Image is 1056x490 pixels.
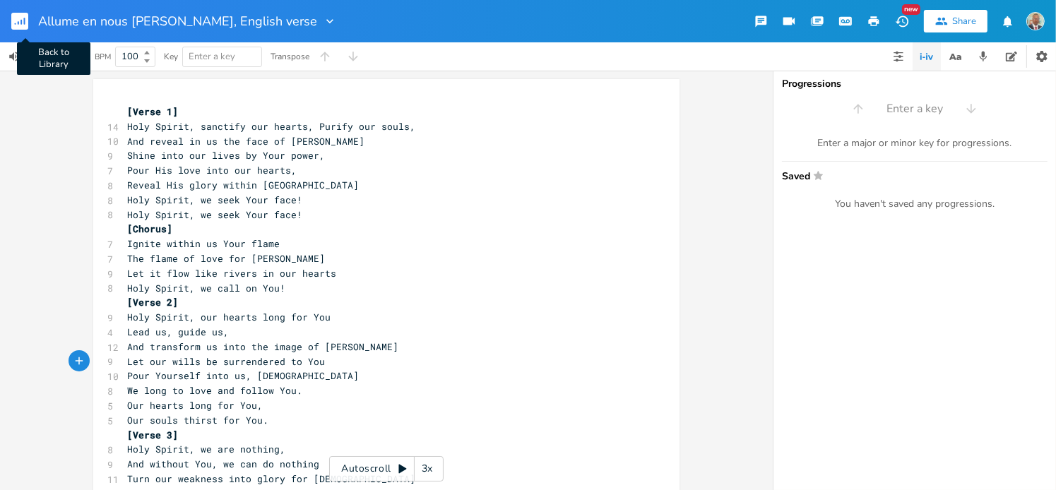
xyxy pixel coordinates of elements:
[127,222,172,235] span: [Chorus]
[127,135,364,148] span: And reveal in us the face of [PERSON_NAME]
[127,282,285,294] span: Holy Spirit, we call on You!
[127,399,263,412] span: Our hearts long for You,
[952,15,976,28] div: Share
[127,267,336,280] span: Let it flow like rivers in our hearts
[95,53,111,61] div: BPM
[888,8,916,34] button: New
[886,101,943,117] span: Enter a key
[782,137,1048,150] div: Enter a major or minor key for progressions.
[38,15,317,28] span: Allume en nous [PERSON_NAME], English verse
[127,355,325,368] span: Let our wills be surrendered to You
[127,164,297,177] span: Pour His love into our hearts,
[924,10,987,32] button: Share
[127,120,415,133] span: Holy Spirit, sanctify our hearts, Purify our souls,
[782,170,1039,181] span: Saved
[127,384,302,397] span: We long to love and follow You.
[164,52,178,61] div: Key
[127,208,302,221] span: Holy Spirit, we seek Your face!
[127,149,325,162] span: Shine into our lives by Your power,
[127,340,398,353] span: And transform us into the image of [PERSON_NAME]
[127,458,319,470] span: And without You, we can do nothing
[127,429,178,441] span: [Verse 3]
[127,193,302,206] span: Holy Spirit, we seek Your face!
[329,456,444,482] div: Autoscroll
[127,252,325,265] span: The flame of love for [PERSON_NAME]
[271,52,309,61] div: Transpose
[189,50,235,63] span: Enter a key
[902,4,920,15] div: New
[127,443,285,455] span: Holy Spirit, we are nothing,
[1026,12,1045,30] img: NODJIBEYE CHERUBIN
[782,198,1048,210] div: You haven't saved any progressions.
[415,456,440,482] div: 3x
[127,369,359,382] span: Pour Yourself into us, [DEMOGRAPHIC_DATA]
[782,79,1048,89] div: Progressions
[127,105,178,118] span: [Verse 1]
[127,325,229,338] span: Lead us, guide us,
[11,4,40,38] button: Back to Library
[127,414,268,426] span: Our souls thirst for You.
[127,311,331,323] span: Holy Spirit, our hearts long for You
[127,179,359,191] span: Reveal His glory within [GEOGRAPHIC_DATA]
[127,237,280,250] span: Ignite within us Your flame
[127,296,178,309] span: [Verse 2]
[127,472,415,485] span: Turn our weakness into glory for [DEMOGRAPHIC_DATA]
